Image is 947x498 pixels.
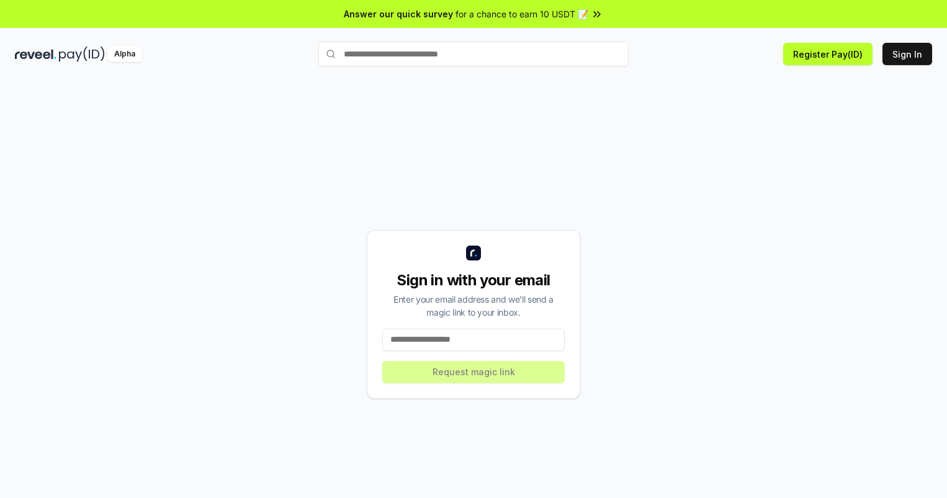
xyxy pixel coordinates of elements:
img: pay_id [59,47,105,62]
button: Sign In [882,43,932,65]
div: Enter your email address and we’ll send a magic link to your inbox. [382,293,565,319]
span: Answer our quick survey [344,7,453,20]
button: Register Pay(ID) [783,43,873,65]
img: reveel_dark [15,47,56,62]
img: logo_small [466,246,481,260]
div: Alpha [107,47,142,62]
div: Sign in with your email [382,270,565,290]
span: for a chance to earn 10 USDT 📝 [456,7,588,20]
